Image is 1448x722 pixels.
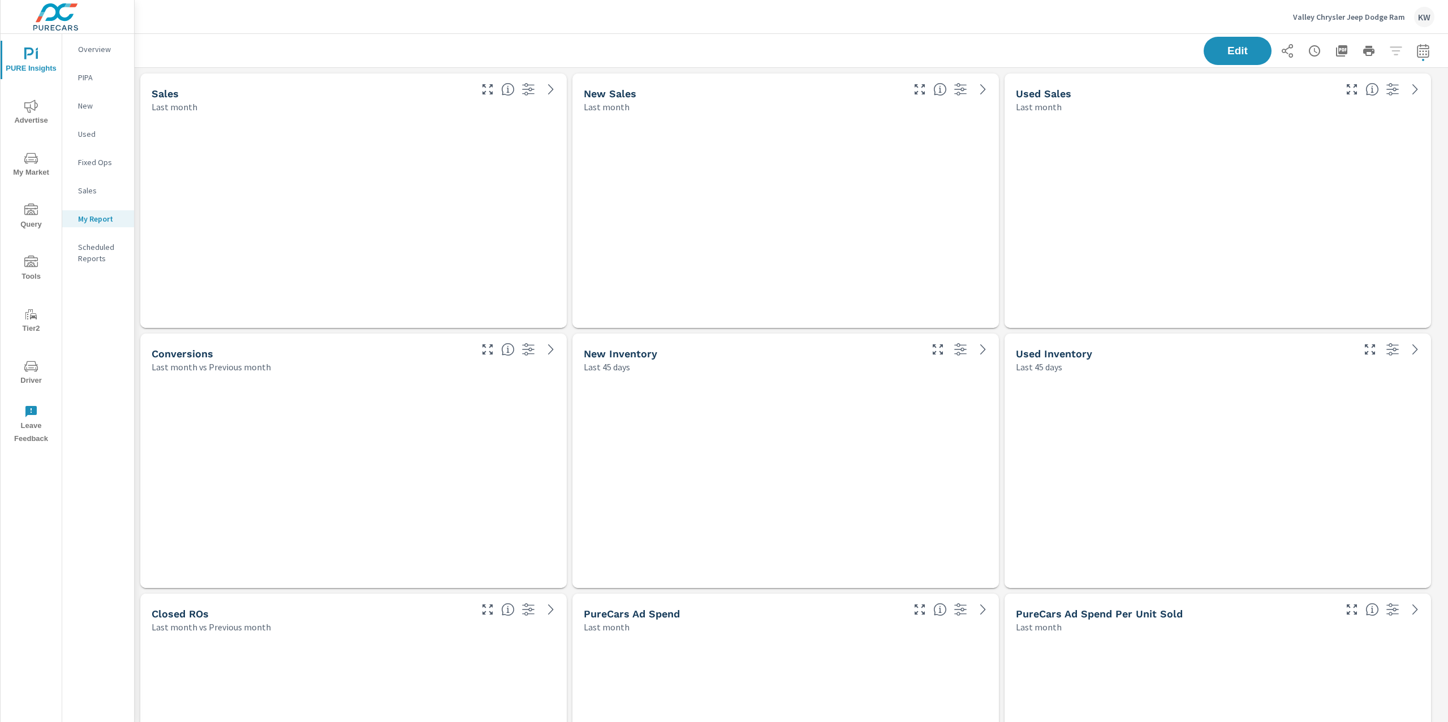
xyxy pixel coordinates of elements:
[78,72,125,83] p: PIPA
[479,340,497,358] button: Make Fullscreen
[152,348,213,360] h5: Conversions
[1204,37,1272,65] button: Edit
[62,126,134,142] div: Used
[1361,340,1379,358] button: Make Fullscreen
[78,241,125,264] p: Scheduled Reports
[78,44,125,55] p: Overview
[1365,603,1379,616] span: Average cost of advertising per each vehicle sold at the dealer over the selected date range. The...
[78,157,125,168] p: Fixed Ops
[1016,608,1183,620] h5: PureCars Ad Spend Per Unit Sold
[1406,600,1424,619] a: See more details in report
[1412,40,1434,62] button: Select Date Range
[501,83,515,96] span: Number of vehicles sold by the dealership over the selected date range. [Source: This data is sou...
[584,348,657,360] h5: New Inventory
[1016,100,1062,114] p: Last month
[929,340,947,358] button: Make Fullscreen
[78,100,125,111] p: New
[4,405,58,446] span: Leave Feedback
[4,47,58,75] span: PURE Insights
[1406,80,1424,98] a: See more details in report
[1343,80,1361,98] button: Make Fullscreen
[62,210,134,227] div: My Report
[62,154,134,171] div: Fixed Ops
[479,600,497,619] button: Make Fullscreen
[4,152,58,179] span: My Market
[542,600,560,619] a: See more details in report
[1293,12,1405,22] p: Valley Chrysler Jeep Dodge Ram
[4,360,58,387] span: Driver
[152,608,209,620] h5: Closed ROs
[1215,46,1260,56] span: Edit
[1016,620,1062,634] p: Last month
[1343,600,1361,619] button: Make Fullscreen
[974,80,992,98] a: See more details in report
[152,100,197,114] p: Last month
[78,185,125,196] p: Sales
[1365,83,1379,96] span: Number of vehicles sold by the dealership over the selected date range. [Source: This data is sou...
[584,88,636,100] h5: New Sales
[62,97,134,114] div: New
[1016,360,1062,374] p: Last 45 days
[1357,40,1380,62] button: Print Report
[1,34,62,450] div: nav menu
[974,600,992,619] a: See more details in report
[1276,40,1299,62] button: Share Report
[4,308,58,335] span: Tier2
[501,603,515,616] span: Number of Repair Orders Closed by the selected dealership group over the selected time range. [So...
[152,360,271,374] p: Last month vs Previous month
[4,204,58,231] span: Query
[1414,7,1434,27] div: KW
[584,100,630,114] p: Last month
[1016,88,1071,100] h5: Used Sales
[911,80,929,98] button: Make Fullscreen
[1406,340,1424,358] a: See more details in report
[584,620,630,634] p: Last month
[542,340,560,358] a: See more details in report
[62,41,134,58] div: Overview
[4,256,58,283] span: Tools
[501,343,515,356] span: The number of dealer-specified goals completed by a visitor. [Source: This data is provided by th...
[4,100,58,127] span: Advertise
[152,88,179,100] h5: Sales
[974,340,992,358] a: See more details in report
[584,608,680,620] h5: PureCars Ad Spend
[933,603,947,616] span: Total cost of media for all PureCars channels for the selected dealership group over the selected...
[479,80,497,98] button: Make Fullscreen
[911,600,929,619] button: Make Fullscreen
[62,182,134,199] div: Sales
[933,83,947,96] span: Number of vehicles sold by the dealership over the selected date range. [Source: This data is sou...
[62,239,134,267] div: Scheduled Reports
[584,360,630,374] p: Last 45 days
[152,620,271,634] p: Last month vs Previous month
[1016,348,1092,360] h5: Used Inventory
[1330,40,1353,62] button: "Export Report to PDF"
[78,213,125,224] p: My Report
[62,69,134,86] div: PIPA
[542,80,560,98] a: See more details in report
[78,128,125,140] p: Used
